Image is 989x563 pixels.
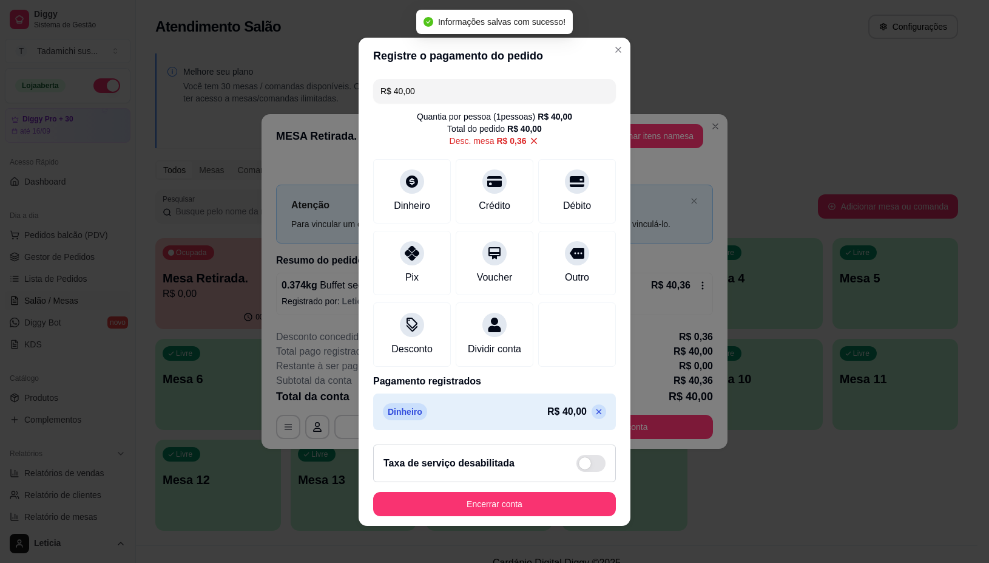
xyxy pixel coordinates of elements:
[468,342,521,357] div: Dividir conta
[609,40,628,60] button: Close
[547,404,587,419] p: R$ 40,00
[565,270,589,285] div: Outro
[496,135,526,147] span: R$ 0,36
[359,38,630,74] header: Registre o pagamento do pedido
[450,135,527,147] p: Desc. mesa
[417,111,572,123] div: Quantia por pessoa ( 1 pessoas)
[373,374,616,389] p: Pagamento registrados
[477,270,513,285] div: Voucher
[391,342,433,357] div: Desconto
[380,79,609,103] input: Ex.: hambúrguer de cordeiro
[405,270,419,285] div: Pix
[383,456,515,471] h2: Taxa de serviço desabilitada
[373,492,616,516] button: Encerrar conta
[394,199,430,213] div: Dinheiro
[538,111,572,123] div: R$ 40,00
[438,17,565,27] span: Informações salvas com sucesso!
[447,123,542,135] div: Total do pedido
[424,17,433,27] span: check-circle
[507,123,542,135] div: R$ 40,00
[479,199,510,213] div: Crédito
[383,403,427,420] p: Dinheiro
[563,199,591,213] div: Débito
